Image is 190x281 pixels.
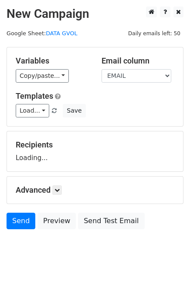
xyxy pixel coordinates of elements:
[16,69,69,83] a: Copy/paste...
[16,140,174,150] h5: Recipients
[16,185,174,195] h5: Advanced
[37,213,76,229] a: Preview
[7,7,183,21] h2: New Campaign
[125,29,183,38] span: Daily emails left: 50
[16,91,53,100] a: Templates
[125,30,183,37] a: Daily emails left: 50
[7,213,35,229] a: Send
[16,140,174,163] div: Loading...
[16,104,49,117] a: Load...
[63,104,85,117] button: Save
[16,56,88,66] h5: Variables
[46,30,77,37] a: DATA GVOL
[78,213,144,229] a: Send Test Email
[7,30,78,37] small: Google Sheet:
[102,56,174,66] h5: Email column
